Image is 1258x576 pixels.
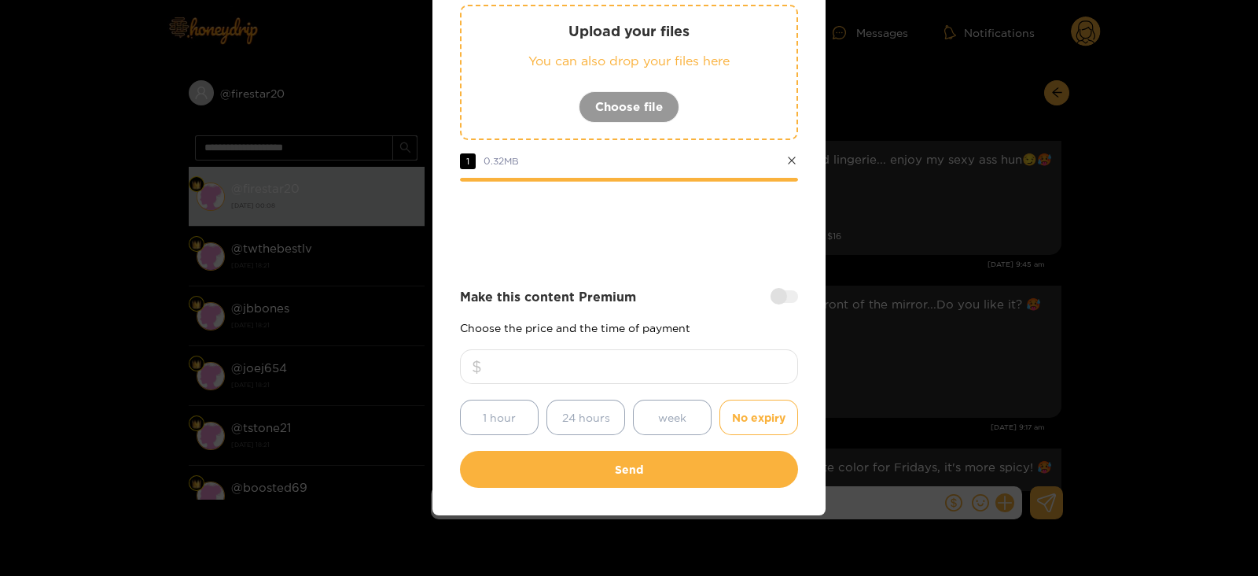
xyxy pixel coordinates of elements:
p: You can also drop your files here [493,52,765,70]
button: 1 hour [460,400,539,435]
button: Send [460,451,798,488]
p: Choose the price and the time of payment [460,322,798,334]
button: 24 hours [546,400,625,435]
span: 24 hours [562,408,610,426]
span: week [658,408,686,426]
button: No expiry [719,400,798,435]
button: week [633,400,712,435]
span: No expiry [732,408,785,426]
strong: Make this content Premium [460,288,636,306]
span: 1 hour [483,408,516,426]
span: 0.32 MB [484,156,519,166]
button: Choose file [579,91,679,123]
span: 1 [460,153,476,169]
p: Upload your files [493,22,765,40]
